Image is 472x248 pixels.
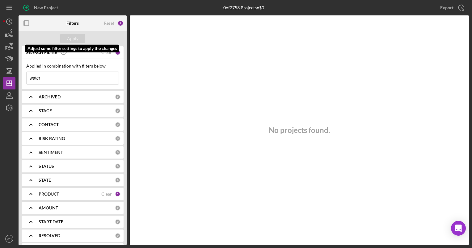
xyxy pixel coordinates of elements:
[7,237,11,241] text: WB
[3,233,15,245] button: WB
[101,50,112,55] div: Clear
[115,94,120,100] div: 0
[115,233,120,238] div: 0
[440,2,453,14] div: Export
[269,126,330,134] h3: No projects found.
[101,192,112,196] div: Clear
[66,21,79,26] b: Filters
[39,164,54,169] b: STATUS
[39,150,63,155] b: SENTIMENT
[115,205,120,211] div: 0
[117,20,124,26] div: 2
[34,2,58,14] div: New Project
[19,2,64,14] button: New Project
[39,136,65,141] b: RISK RATING
[115,177,120,183] div: 0
[115,219,120,225] div: 0
[39,108,52,113] b: STAGE
[115,122,120,127] div: 0
[115,50,120,55] div: 1
[39,219,63,224] b: START DATE
[104,21,114,26] div: Reset
[26,64,119,68] div: Applied in combination with filters below
[115,191,120,197] div: 1
[39,233,60,238] b: RESOLVED
[115,150,120,155] div: 0
[39,178,51,183] b: STATE
[115,136,120,141] div: 0
[26,50,57,55] b: SEARCH FILTER
[451,221,466,236] div: Open Intercom Messenger
[60,34,85,43] button: Apply
[223,5,264,10] div: 0 of 2753 Projects • $0
[67,34,78,43] div: Apply
[434,2,469,14] button: Export
[115,108,120,114] div: 0
[115,163,120,169] div: 0
[39,122,59,127] b: CONTACT
[39,205,58,210] b: AMOUNT
[39,94,61,99] b: ARCHIVED
[39,192,59,196] b: PRODUCT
